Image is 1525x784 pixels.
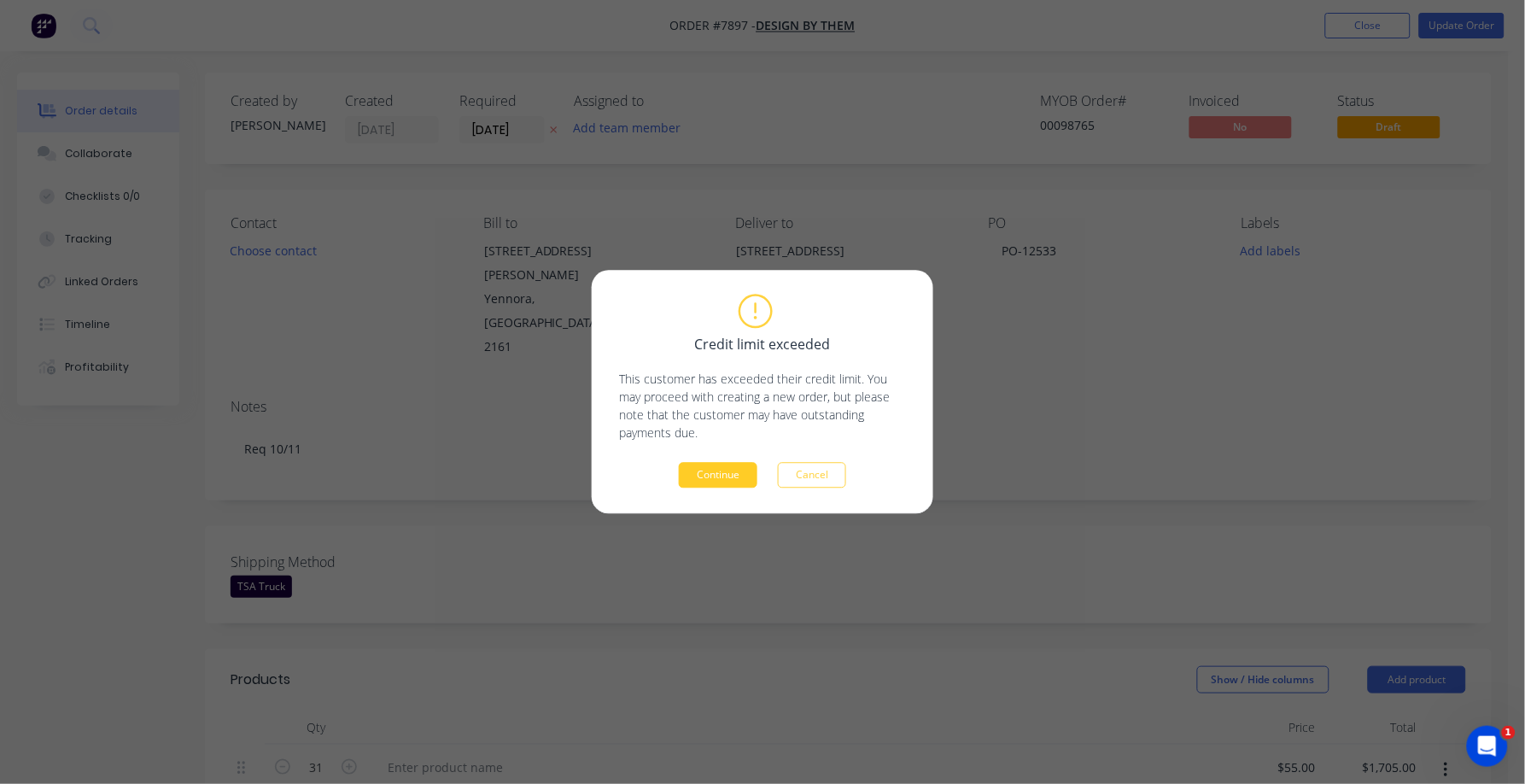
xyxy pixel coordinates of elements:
iframe: Intercom live chat [1467,726,1508,767]
span: 1 [1502,726,1516,740]
span: Credit limit exceeded [695,335,831,354]
button: Cancel [778,463,846,489]
p: This customer has exceeded their credit limit. You may proceed with creating a new order, but ple... [619,371,906,442]
button: Continue [679,463,757,489]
